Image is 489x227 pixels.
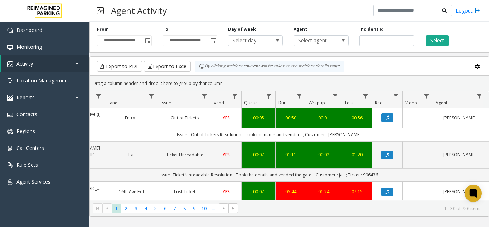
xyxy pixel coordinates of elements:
[151,204,160,213] span: Page 5
[7,61,13,67] img: 'icon'
[16,161,38,168] span: Rule Sets
[278,100,286,106] span: Dur
[437,188,481,195] a: [PERSON_NAME]
[228,203,238,213] span: Go to the last page
[228,26,256,33] label: Day of week
[7,129,13,134] img: 'icon'
[199,63,205,69] img: infoIcon.svg
[310,151,337,158] a: 00:02
[7,146,13,151] img: 'icon'
[97,26,109,33] label: From
[475,91,484,101] a: Agent Filter Menu
[163,26,168,33] label: To
[361,91,371,101] a: Total Filter Menu
[223,152,230,158] span: YES
[7,78,13,84] img: 'icon'
[294,36,337,46] span: Select agent...
[200,91,209,101] a: Issue Filter Menu
[280,188,301,195] a: 05:44
[230,91,240,101] a: Vend Filter Menu
[163,114,207,121] a: Out of Tickets
[144,36,151,46] span: Toggle popup
[426,35,449,46] button: Select
[344,100,355,106] span: Total
[7,112,13,118] img: 'icon'
[437,114,481,121] a: [PERSON_NAME]
[16,128,35,134] span: Regions
[7,28,13,33] img: 'icon'
[7,162,13,168] img: 'icon'
[1,55,89,72] a: Activity
[294,26,307,33] label: Agent
[346,151,368,158] a: 01:20
[280,151,301,158] a: 01:11
[310,188,337,195] a: 01:24
[359,26,384,33] label: Incident Id
[309,100,325,106] span: Wrapup
[112,204,121,213] span: Page 1
[246,151,271,158] div: 00:07
[16,145,44,151] span: Call Centers
[264,91,274,101] a: Queue Filter Menu
[209,36,217,46] span: Toggle popup
[330,91,340,101] a: Wrapup Filter Menu
[246,114,271,121] a: 00:05
[163,151,207,158] a: Ticket Unreadable
[7,179,13,185] img: 'icon'
[216,151,237,158] a: YES
[147,91,156,101] a: Lane Filter Menu
[437,151,481,158] a: [PERSON_NAME]
[90,91,489,200] div: Data table
[161,100,171,106] span: Issue
[163,188,207,195] a: Lost Ticket
[16,27,42,33] span: Dashboard
[94,91,103,101] a: Location Filter Menu
[242,205,481,212] kendo-pager-info: 1 - 30 of 756 items
[375,100,383,106] span: Rec.
[189,204,199,213] span: Page 9
[346,114,368,121] a: 00:56
[144,61,191,72] button: Export to Excel
[474,7,480,14] img: logout
[16,178,50,185] span: Agent Services
[110,188,154,195] a: 16th Ave Exit
[244,100,258,106] span: Queue
[280,114,301,121] a: 00:50
[246,188,271,195] div: 00:07
[456,7,480,14] a: Logout
[7,95,13,101] img: 'icon'
[223,115,230,121] span: YES
[216,188,237,195] a: YES
[223,189,230,195] span: YES
[141,204,151,213] span: Page 4
[110,151,154,158] a: Exit
[405,100,417,106] span: Video
[422,91,431,101] a: Video Filter Menu
[16,94,35,101] span: Reports
[310,114,337,121] a: 00:01
[16,111,37,118] span: Contacts
[180,204,189,213] span: Page 8
[110,114,154,121] a: Entry 1
[7,44,13,50] img: 'icon'
[170,204,180,213] span: Page 7
[199,204,209,213] span: Page 10
[108,100,117,106] span: Lane
[295,91,304,101] a: Dur Filter Menu
[195,61,344,72] div: By clicking Incident row you will be taken to the incident details page.
[214,100,224,106] span: Vend
[16,43,42,50] span: Monitoring
[228,36,272,46] span: Select day...
[219,203,228,213] span: Go to the next page
[97,61,142,72] button: Export to PDF
[16,77,69,84] span: Location Management
[90,77,489,90] div: Drag a column header and drop it here to group by that column
[209,204,219,213] span: Page 11
[121,204,131,213] span: Page 2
